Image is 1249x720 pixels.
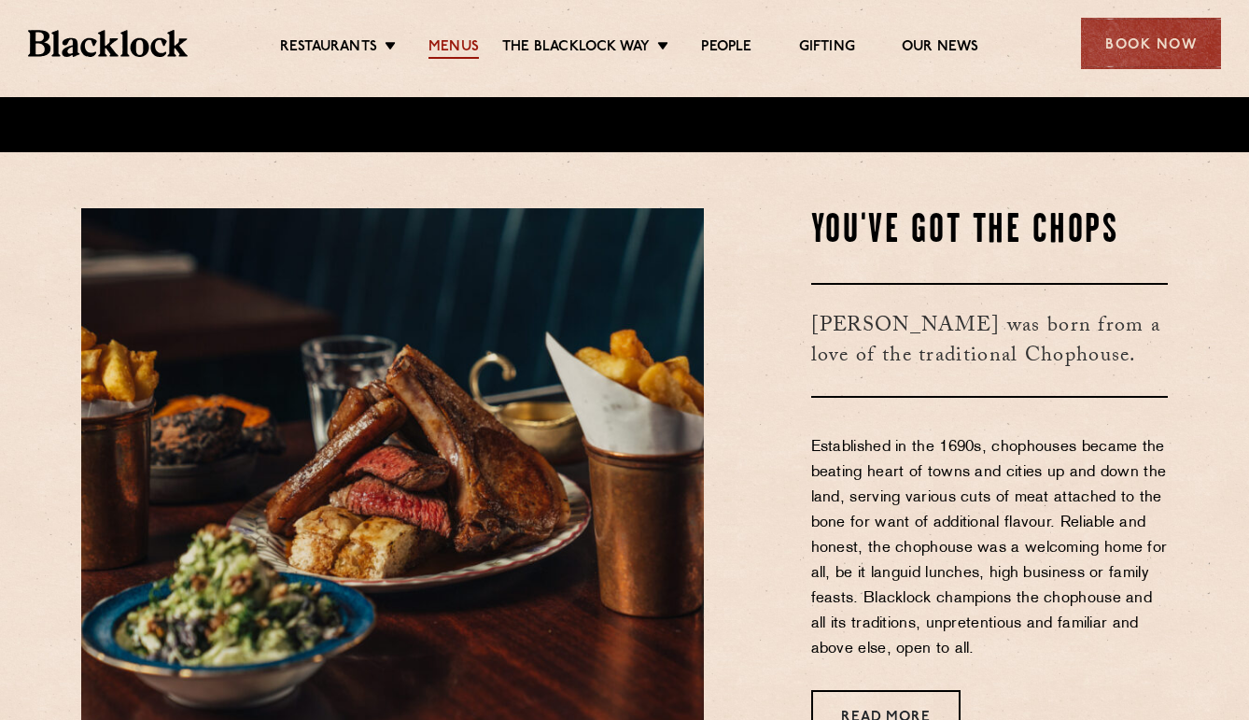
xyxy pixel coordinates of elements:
[1081,18,1221,69] div: Book Now
[799,38,855,59] a: Gifting
[502,38,650,59] a: The Blacklock Way
[701,38,751,59] a: People
[902,38,979,59] a: Our News
[811,435,1169,662] p: Established in the 1690s, chophouses became the beating heart of towns and cities up and down the...
[280,38,377,59] a: Restaurants
[428,38,479,59] a: Menus
[28,30,188,57] img: BL_Textured_Logo-footer-cropped.svg
[811,208,1169,255] h2: You've Got The Chops
[811,283,1169,398] h3: [PERSON_NAME] was born from a love of the traditional Chophouse.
